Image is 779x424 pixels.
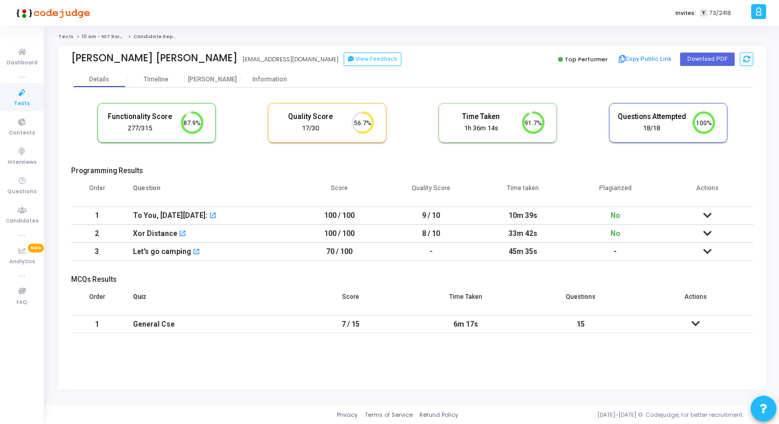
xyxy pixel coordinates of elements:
[447,112,516,121] h5: Time Taken
[16,298,27,307] span: FAQ
[71,52,238,64] div: [PERSON_NAME] [PERSON_NAME]
[144,76,168,83] div: Timeline
[28,244,44,252] span: New
[193,249,200,256] mat-icon: open_in_new
[611,229,620,238] span: No
[179,231,186,238] mat-icon: open_in_new
[71,166,753,175] h5: Programming Results
[661,178,753,207] th: Actions
[276,112,345,121] h5: Quality Score
[680,53,735,66] button: Download PDF
[709,9,731,18] span: 73/2418
[523,315,638,333] td: 15
[8,158,37,167] span: Interviews
[82,33,210,40] a: 10 am - NIT Raipur - Titan Engineering Intern 2026
[133,207,208,224] div: To You, [DATE][DATE]:
[565,55,607,63] span: Top Performer
[293,243,385,261] td: 70 / 100
[58,33,766,40] nav: breadcrumb
[13,3,90,23] img: logo
[106,124,175,133] div: 277/315
[385,207,478,225] td: 9 / 10
[133,33,181,40] span: Candidate Report
[447,124,516,133] div: 1h 36m 14s
[458,411,766,419] div: [DATE]-[DATE] © Codejudge, for better recruitment.
[569,178,662,207] th: Plagiarized
[9,129,35,138] span: Contests
[243,55,338,64] div: [EMAIL_ADDRESS][DOMAIN_NAME]
[276,124,345,133] div: 17/30
[611,211,620,219] span: No
[617,124,686,133] div: 18/18
[418,316,513,333] div: 6m 17s
[7,188,37,196] span: Questions
[385,225,478,243] td: 8 / 10
[209,213,216,220] mat-icon: open_in_new
[614,247,617,256] span: -
[71,207,123,225] td: 1
[133,316,283,333] div: General Cse
[638,286,753,315] th: Actions
[700,9,707,17] span: T
[106,112,175,121] h5: Functionality Score
[71,315,123,333] td: 1
[523,286,638,315] th: Questions
[71,178,123,207] th: Order
[477,207,569,225] td: 10m 39s
[293,178,385,207] th: Score
[408,286,523,315] th: Time Taken
[385,243,478,261] td: -
[616,52,675,67] button: Copy Public Link
[6,217,39,226] span: Candidates
[123,178,293,207] th: Question
[293,315,408,333] td: 7 / 15
[385,178,478,207] th: Quality Score
[675,9,696,18] label: Invites:
[365,411,413,419] a: Terms of Service
[133,243,191,260] div: Let's go camping
[123,286,293,315] th: Quiz
[71,286,123,315] th: Order
[89,76,109,83] div: Details
[477,225,569,243] td: 33m 42s
[477,178,569,207] th: Time taken
[9,258,35,266] span: Analytics
[71,275,753,284] h5: MCQs Results
[7,59,38,67] span: Dashboard
[58,33,74,40] a: Tests
[241,76,298,83] div: Information
[477,243,569,261] td: 45m 35s
[337,411,358,419] a: Privacy
[71,243,123,261] td: 3
[133,225,177,242] div: Xor Distance
[617,112,686,121] h5: Questions Attempted
[293,225,385,243] td: 100 / 100
[293,286,408,315] th: Score
[184,76,241,83] div: [PERSON_NAME]
[14,99,30,108] span: Tests
[344,53,401,66] button: View Feedback
[293,207,385,225] td: 100 / 100
[419,411,458,419] a: Refund Policy
[71,225,123,243] td: 2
